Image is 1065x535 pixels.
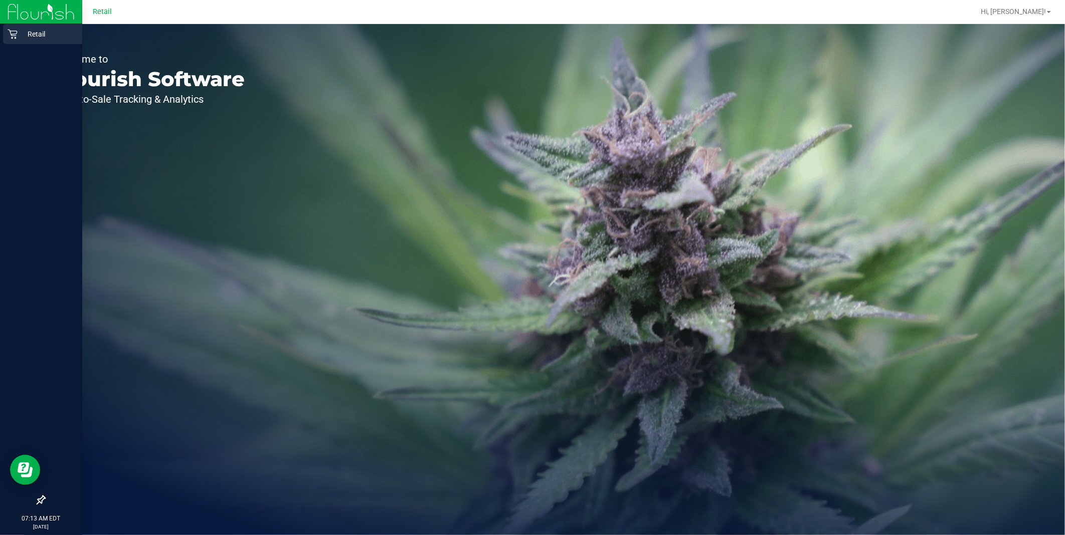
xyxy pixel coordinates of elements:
p: Retail [18,28,78,40]
inline-svg: Retail [8,29,18,39]
p: 07:13 AM EDT [5,514,78,523]
span: Hi, [PERSON_NAME]! [981,8,1046,16]
p: Welcome to [54,54,245,64]
span: Retail [93,8,112,16]
iframe: Resource center [10,455,40,485]
p: [DATE] [5,523,78,530]
p: Flourish Software [54,69,245,89]
p: Seed-to-Sale Tracking & Analytics [54,94,245,104]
